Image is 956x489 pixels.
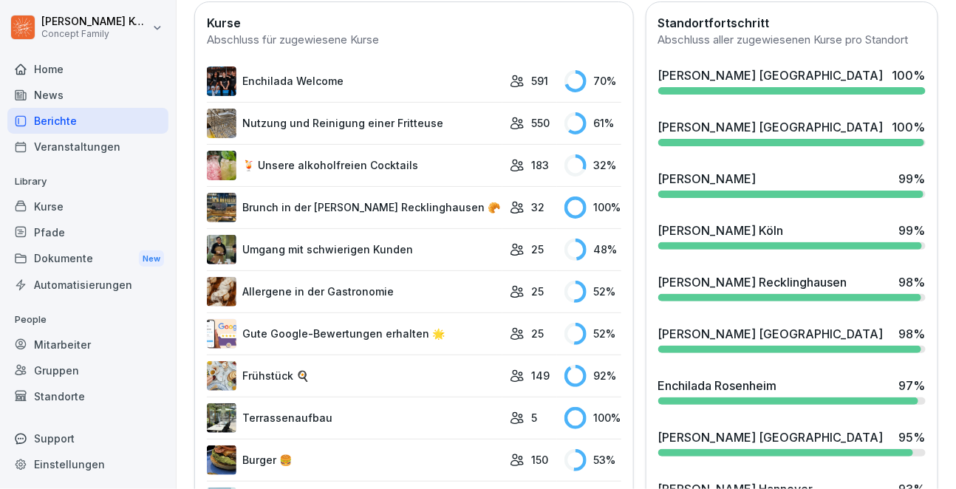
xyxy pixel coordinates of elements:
[7,451,168,477] a: Einstellungen
[892,66,926,84] div: 100 %
[532,284,544,299] p: 25
[207,445,502,475] a: Burger 🍔
[652,112,932,152] a: [PERSON_NAME] [GEOGRAPHIC_DATA]100%
[658,66,884,84] div: [PERSON_NAME] [GEOGRAPHIC_DATA]
[899,377,926,394] div: 97 %
[7,194,168,219] a: Kurse
[207,235,236,264] img: ibmq16c03v2u1873hyb2ubud.png
[7,332,168,358] a: Mitarbeiter
[899,428,926,446] div: 95 %
[207,361,236,391] img: n6mw6n4d96pxhuc2jbr164bu.png
[564,70,621,92] div: 70 %
[658,222,784,239] div: [PERSON_NAME] Köln
[207,193,502,222] a: Brunch in der [PERSON_NAME] Recklinghausen 🥐
[207,151,502,180] a: 🍹 Unsere alkoholfreien Cocktails
[207,235,502,264] a: Umgang mit schwierigen Kunden
[532,115,550,131] p: 550
[658,118,884,136] div: [PERSON_NAME] [GEOGRAPHIC_DATA]
[139,250,164,267] div: New
[207,445,236,475] img: red19g810ydl5jr0eifk1s3y.png
[7,358,168,383] a: Gruppen
[532,452,549,468] p: 150
[207,109,236,138] img: b2msvuojt3s6egexuweix326.png
[652,423,932,462] a: [PERSON_NAME] [GEOGRAPHIC_DATA]95%
[658,377,777,394] div: Enchilada Rosenheim
[7,245,168,273] div: Dokumente
[207,403,236,433] img: k7kwt8bjcba8ab3e6p6yu0h2.png
[652,164,932,204] a: [PERSON_NAME]99%
[658,325,884,343] div: [PERSON_NAME] [GEOGRAPHIC_DATA]
[652,267,932,307] a: [PERSON_NAME] Recklinghausen98%
[652,371,932,411] a: Enchilada Rosenheim97%
[41,29,149,39] p: Concept Family
[7,219,168,245] a: Pfade
[41,16,149,28] p: [PERSON_NAME] Komarov
[564,449,621,471] div: 53 %
[532,242,544,257] p: 25
[207,277,236,307] img: q9ka5lds5r8z6j6e6z37df34.png
[564,323,621,345] div: 52 %
[7,425,168,451] div: Support
[7,82,168,108] a: News
[652,61,932,100] a: [PERSON_NAME] [GEOGRAPHIC_DATA]100%
[7,383,168,409] a: Standorte
[658,428,884,446] div: [PERSON_NAME] [GEOGRAPHIC_DATA]
[658,170,757,188] div: [PERSON_NAME]
[564,365,621,387] div: 92 %
[207,66,502,96] a: Enchilada Welcome
[564,407,621,429] div: 100 %
[207,151,236,180] img: rgcfxbbznutd525hy05jmr69.png
[207,277,502,307] a: Allergene in der Gastronomie
[7,170,168,194] p: Library
[7,308,168,332] p: People
[899,273,926,291] div: 98 %
[207,14,621,32] h2: Kurse
[532,326,544,341] p: 25
[207,32,621,49] div: Abschluss für zugewiesene Kurse
[564,154,621,177] div: 32 %
[658,273,847,291] div: [PERSON_NAME] Recklinghausen
[564,239,621,261] div: 48 %
[658,14,926,32] h2: Standortfortschritt
[7,272,168,298] a: Automatisierungen
[207,66,236,96] img: tvia5dmua0oanporuy26ler9.png
[652,216,932,256] a: [PERSON_NAME] Köln99%
[564,281,621,303] div: 52 %
[532,410,538,425] p: 5
[532,157,550,173] p: 183
[7,245,168,273] a: DokumenteNew
[658,32,926,49] div: Abschluss aller zugewiesenen Kurse pro Standort
[7,134,168,160] a: Veranstaltungen
[899,325,926,343] div: 98 %
[532,199,545,215] p: 32
[532,73,549,89] p: 591
[564,196,621,219] div: 100 %
[207,319,502,349] a: Gute Google-Bewertungen erhalten 🌟
[899,222,926,239] div: 99 %
[207,193,236,222] img: y7e1e2ag14umo6x0siu9nyck.png
[564,112,621,134] div: 61 %
[207,319,236,349] img: iwscqm9zjbdjlq9atufjsuwv.png
[207,109,502,138] a: Nutzung und Reinigung einer Fritteuse
[532,368,550,383] p: 149
[892,118,926,136] div: 100 %
[899,170,926,188] div: 99 %
[652,319,932,359] a: [PERSON_NAME] [GEOGRAPHIC_DATA]98%
[7,56,168,82] a: Home
[207,403,502,433] a: Terrassenaufbau
[7,108,168,134] a: Berichte
[207,361,502,391] a: Frühstück 🍳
